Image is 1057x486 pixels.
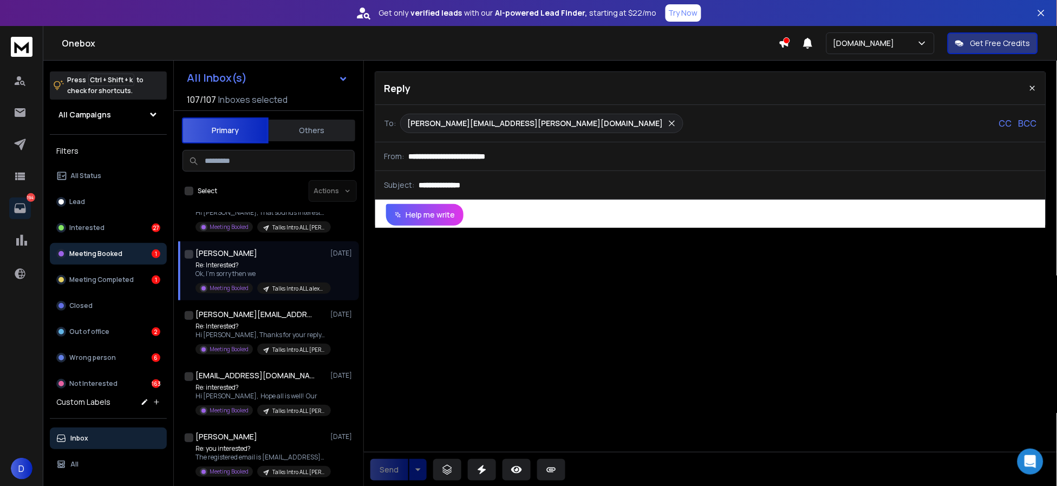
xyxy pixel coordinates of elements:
button: Interested27 [50,217,167,239]
p: Re: interested? [195,383,325,392]
p: [DATE] [330,310,355,319]
button: Meeting Booked1 [50,243,167,265]
button: Out of office2 [50,321,167,343]
p: Reply [384,81,410,96]
p: Inbox [70,434,88,443]
p: Not Interested [69,379,118,388]
h3: Custom Labels [56,397,110,408]
div: 1 [152,249,160,258]
p: The registered email is [EMAIL_ADDRESS][DOMAIN_NAME] [195,453,325,462]
p: Talks Intro ALL [PERSON_NAME]@ #20250701 [272,468,324,476]
p: Wrong person [69,353,116,362]
p: Subject: [384,180,414,191]
p: Hi [PERSON_NAME], Thanks for your reply. I [195,331,325,339]
p: All Status [70,172,101,180]
p: [DOMAIN_NAME] [833,38,899,49]
p: To: [384,118,396,129]
h1: [PERSON_NAME] [195,248,257,259]
label: Select [198,187,217,195]
p: Get Free Credits [970,38,1030,49]
h1: [PERSON_NAME][EMAIL_ADDRESS][DOMAIN_NAME] [195,309,315,320]
span: 107 / 107 [187,93,216,106]
button: D [11,458,32,480]
h3: Filters [50,143,167,159]
p: Hi [PERSON_NAME], That sounds interesting. [195,208,325,217]
p: Re: you interested? [195,444,325,453]
p: Meeting Booked [210,406,249,415]
h3: Inboxes selected [218,93,288,106]
p: Talks Intro ALL alex@ #20250701 [272,285,324,293]
button: Primary [182,117,269,143]
div: 6 [152,353,160,362]
span: Ctrl + Shift + k [88,74,134,86]
p: Get only with our starting at $22/mo [379,8,657,18]
div: 2 [152,327,160,336]
strong: verified leads [410,8,462,18]
p: Try Now [669,8,698,18]
button: Help me write [386,204,464,226]
p: Ok, I'm sorry then we [195,270,325,278]
h1: Onebox [62,37,779,50]
h1: [PERSON_NAME] [195,431,257,442]
div: 27 [152,224,160,232]
div: 1 [152,275,160,284]
p: Meeting Booked [210,345,249,353]
a: 194 [9,198,31,219]
p: Meeting Completed [69,275,134,284]
p: Interested [69,224,105,232]
p: [DATE] [330,249,355,258]
p: Re: Interested? [195,322,325,331]
p: Press to check for shortcuts. [67,75,143,96]
p: Re: Interested? [195,261,325,270]
p: Meeting Booked [210,468,249,476]
button: All Campaigns [50,104,167,126]
button: Not Interested163 [50,373,167,395]
button: Inbox [50,428,167,449]
p: Meeting Booked [210,223,249,231]
p: Meeting Booked [210,284,249,292]
button: Closed [50,295,167,317]
button: Try Now [665,4,701,22]
button: Lead [50,191,167,213]
p: Meeting Booked [69,249,122,258]
p: Out of office [69,327,109,336]
strong: AI-powered Lead Finder, [495,8,587,18]
button: Meeting Completed1 [50,269,167,291]
div: 163 [152,379,160,388]
img: logo [11,37,32,57]
p: [DATE] [330,371,355,380]
button: Others [269,119,355,142]
p: 194 [27,193,35,202]
p: Talks Intro ALL [PERSON_NAME]@ #20250701 [272,407,324,415]
button: Wrong person6 [50,347,167,369]
div: Open Intercom Messenger [1017,449,1043,475]
p: [DATE] [330,432,355,441]
h1: [EMAIL_ADDRESS][DOMAIN_NAME] [195,370,315,381]
p: All [70,460,79,469]
button: Get Free Credits [948,32,1038,54]
button: All [50,454,167,475]
h1: All Campaigns [58,109,111,120]
p: Closed [69,301,93,310]
p: Hi [PERSON_NAME], Hope all is well! Our [195,392,325,400]
h1: All Inbox(s) [187,73,247,83]
p: BCC [1019,117,1037,130]
p: CC [999,117,1012,130]
button: All Inbox(s) [178,67,357,89]
button: All Status [50,165,167,187]
p: Talks Intro ALL [PERSON_NAME]@ #20250701 [272,224,324,232]
p: From: [384,151,404,162]
p: [PERSON_NAME][EMAIL_ADDRESS][PERSON_NAME][DOMAIN_NAME] [407,118,663,129]
p: Talks Intro ALL [PERSON_NAME]@ #20250701 [272,346,324,354]
p: Lead [69,198,85,206]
